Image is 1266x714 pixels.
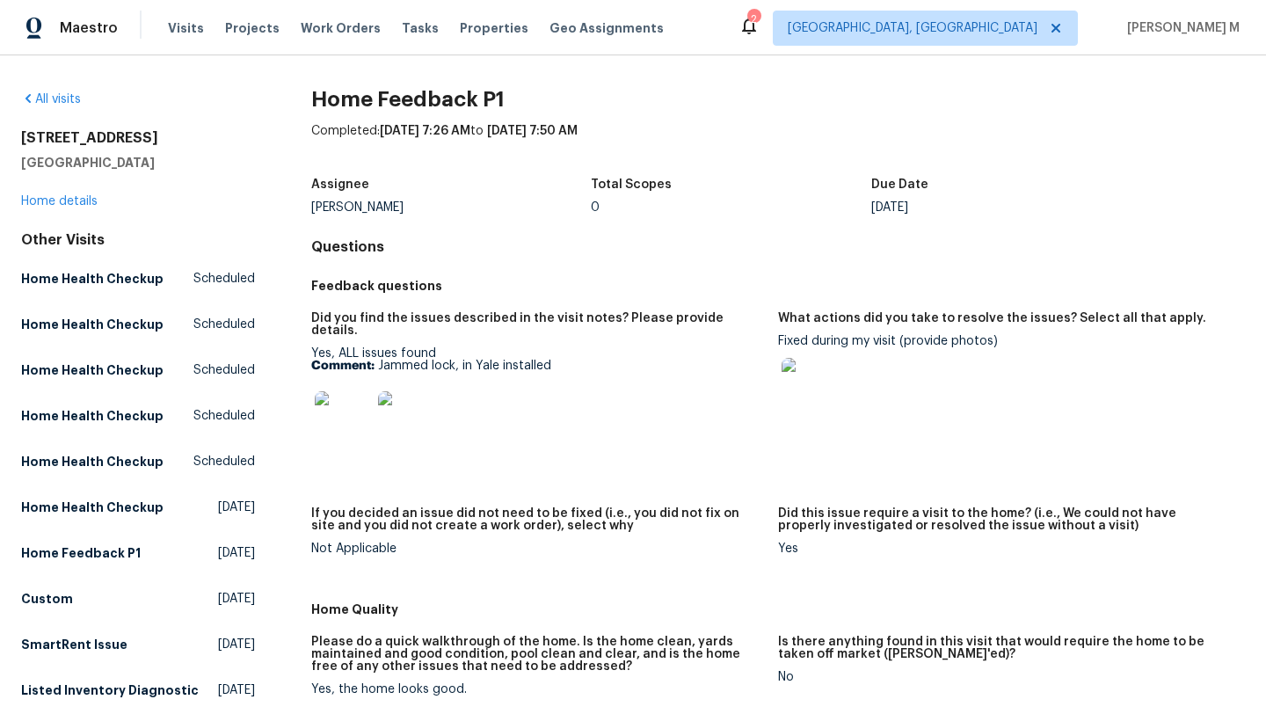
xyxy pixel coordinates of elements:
h5: Assignee [311,178,369,191]
span: Projects [225,19,280,37]
h5: Did you find the issues described in the visit notes? Please provide details. [311,312,764,337]
h5: Did this issue require a visit to the home? (i.e., We could not have properly investigated or res... [778,507,1231,532]
span: [DATE] [218,544,255,562]
a: Home Health CheckupScheduled [21,400,255,432]
span: Work Orders [301,19,381,37]
span: Scheduled [193,453,255,470]
a: All visits [21,93,81,106]
span: Scheduled [193,407,255,425]
h5: Home Quality [311,601,1245,618]
h5: SmartRent Issue [21,636,127,653]
div: 0 [591,201,871,214]
span: Geo Assignments [549,19,664,37]
div: [PERSON_NAME] [311,201,592,214]
h5: Home Feedback P1 [21,544,141,562]
span: [GEOGRAPHIC_DATA], [GEOGRAPHIC_DATA] [788,19,1037,37]
span: [DATE] [218,636,255,653]
span: Properties [460,19,528,37]
span: Maestro [60,19,118,37]
b: Comment: [311,360,375,372]
div: Completed: to [311,122,1245,168]
a: Home Health CheckupScheduled [21,446,255,477]
div: Yes, ALL issues found [311,347,764,458]
span: [DATE] [218,590,255,608]
h5: If you decided an issue did not need to be fixed (i.e., you did not fix on site and you did not c... [311,507,764,532]
div: No [778,671,1231,683]
h5: Home Health Checkup [21,361,164,379]
h5: Custom [21,590,73,608]
span: [DATE] [218,499,255,516]
h4: Questions [311,238,1245,256]
h5: Feedback questions [311,277,1245,295]
h5: [GEOGRAPHIC_DATA] [21,154,255,171]
p: Jammed lock, in Yale installed [311,360,764,372]
div: Yes [778,543,1231,555]
span: Tasks [402,22,439,34]
a: Home Health Checkup[DATE] [21,492,255,523]
h5: Due Date [871,178,928,191]
h2: Home Feedback P1 [311,91,1245,108]
a: Home details [21,195,98,208]
h5: Total Scopes [591,178,672,191]
div: Yes, the home looks good. [311,683,764,696]
div: Not Applicable [311,543,764,555]
div: 2 [747,11,760,28]
span: Scheduled [193,270,255,288]
span: [DATE] [218,681,255,699]
div: Other Visits [21,231,255,249]
span: [DATE] 7:26 AM [380,125,470,137]
h5: Please do a quick walkthrough of the home. Is the home clean, yards maintained and good condition... [311,636,764,673]
h2: [STREET_ADDRESS] [21,129,255,147]
span: Visits [168,19,204,37]
a: Home Health CheckupScheduled [21,309,255,340]
h5: Home Health Checkup [21,316,164,333]
span: [PERSON_NAME] M [1120,19,1240,37]
h5: Listed Inventory Diagnostic [21,681,199,699]
h5: Home Health Checkup [21,453,164,470]
h5: What actions did you take to resolve the issues? Select all that apply. [778,312,1206,324]
span: Scheduled [193,361,255,379]
a: Home Feedback P1[DATE] [21,537,255,569]
a: Custom[DATE] [21,583,255,615]
h5: Home Health Checkup [21,407,164,425]
span: [DATE] 7:50 AM [487,125,578,137]
h5: Home Health Checkup [21,270,164,288]
div: Fixed during my visit (provide photos) [778,335,1231,425]
h5: Home Health Checkup [21,499,164,516]
a: Home Health CheckupScheduled [21,354,255,386]
a: Home Health CheckupScheduled [21,263,255,295]
h5: Is there anything found in this visit that would require the home to be taken off market ([PERSON... [778,636,1231,660]
a: Listed Inventory Diagnostic[DATE] [21,674,255,706]
div: [DATE] [871,201,1152,214]
a: SmartRent Issue[DATE] [21,629,255,660]
span: Scheduled [193,316,255,333]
